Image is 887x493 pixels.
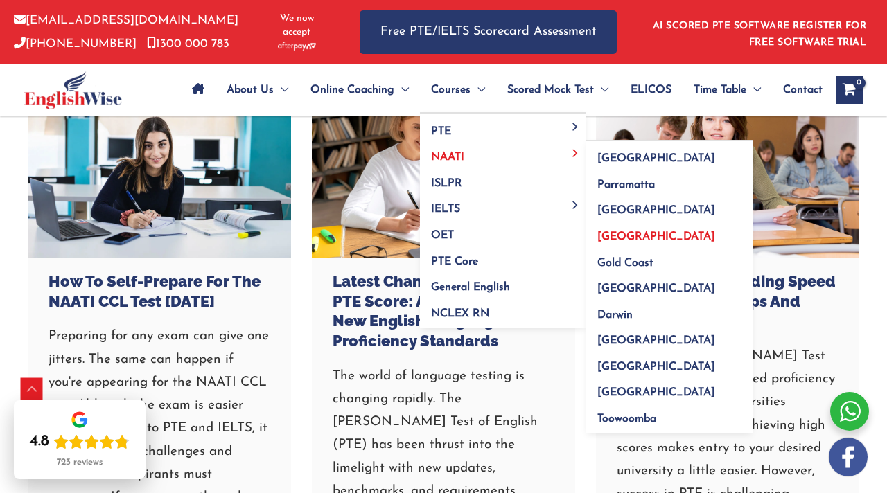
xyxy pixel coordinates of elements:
div: 4.8 [30,432,49,451]
span: Gold Coast [597,258,653,269]
h3: How to Self-Prepare for the NAATI CCL Test [DATE] [49,271,270,311]
a: Latest Changes Required in PTE Score: A Deep Dive Into New English Language Proficiency Standards [312,82,575,258]
a: ISLPR [420,165,586,192]
span: Contact [783,66,823,114]
span: PTE Core [431,256,478,267]
span: Menu Toggle [594,66,608,114]
a: [GEOGRAPHIC_DATA] [586,271,753,298]
a: CoursesMenu Toggle [420,66,496,114]
span: Menu Toggle [471,66,485,114]
a: IELTSMenu Toggle [420,192,586,218]
span: [GEOGRAPHIC_DATA] [597,283,715,294]
span: NCLEX RN [431,308,489,319]
a: [GEOGRAPHIC_DATA] [586,219,753,246]
a: About UsMenu Toggle [216,66,299,114]
a: ELICOS [620,66,683,114]
a: Online CoachingMenu Toggle [299,66,420,114]
a: PTEMenu Toggle [420,114,586,140]
a: Scored Mock TestMenu Toggle [496,66,620,114]
a: [GEOGRAPHIC_DATA] [586,323,753,350]
span: [GEOGRAPHIC_DATA] [597,231,715,242]
a: Darwin [586,297,753,323]
span: Online Coaching [310,66,394,114]
img: white-facebook.png [829,438,868,476]
a: NAATIMenu Toggle [420,140,586,166]
a: [GEOGRAPHIC_DATA] [586,141,753,168]
a: NCLEX RN [420,296,586,328]
nav: Site Navigation: Main Menu [181,66,823,114]
span: Menu Toggle [568,201,583,208]
a: [EMAIL_ADDRESS][DOMAIN_NAME] [14,15,238,26]
span: General English [431,282,510,293]
div: Rating: 4.8 out of 5 [30,432,130,451]
span: Toowoomba [597,413,656,424]
span: OET [431,230,454,241]
span: [GEOGRAPHIC_DATA] [597,335,715,346]
h3: Latest Changes Required in PTE Score: A Deep Dive Into New English Language Proficiency Standards [333,271,554,350]
a: Free PTE/IELTS Scorecard Assessment [360,10,617,54]
span: Menu Toggle [568,123,583,131]
a: Parramatta [586,167,753,193]
span: [GEOGRAPHIC_DATA] [597,205,715,216]
a: [GEOGRAPHIC_DATA] [586,193,753,219]
a: PTE Core [420,244,586,270]
a: Toowoomba [586,402,753,433]
span: Darwin [597,310,633,321]
aside: Header Widget 1 [644,10,873,55]
span: IELTS [431,204,460,215]
span: Menu Toggle [568,149,583,156]
span: [GEOGRAPHIC_DATA] [597,361,715,373]
div: 723 reviews [57,457,103,468]
a: View Shopping Cart, empty [836,76,863,104]
span: About Us [227,66,274,114]
a: AI SCORED PTE SOFTWARE REGISTER FOR FREE SOFTWARE TRIAL [653,21,867,48]
span: NAATI [431,152,464,163]
a: [GEOGRAPHIC_DATA] [586,375,753,402]
span: Courses [431,66,471,114]
a: Gold Coast [586,245,753,271]
a: 1300 000 783 [147,38,229,50]
span: Menu Toggle [746,66,761,114]
a: General English [420,270,586,296]
a: How to Self-Prepare for the NAATI CCL Test in 30 Days [28,82,291,258]
img: Afterpay-Logo [278,42,316,50]
span: Menu Toggle [274,66,288,114]
span: [GEOGRAPHIC_DATA] [597,153,715,164]
span: Parramatta [597,179,655,190]
a: Time TableMenu Toggle [683,66,772,114]
img: cropped-ew-logo [24,71,122,109]
a: Contact [772,66,823,114]
span: ELICOS [631,66,671,114]
span: Time Table [694,66,746,114]
span: Scored Mock Test [507,66,594,114]
span: Menu Toggle [394,66,409,114]
a: [PHONE_NUMBER] [14,38,137,50]
span: PTE [431,126,451,137]
a: OET [420,218,586,244]
span: We now accept [268,12,325,39]
a: [GEOGRAPHIC_DATA] [586,349,753,375]
span: ISLPR [431,178,462,189]
span: [GEOGRAPHIC_DATA] [597,387,715,398]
